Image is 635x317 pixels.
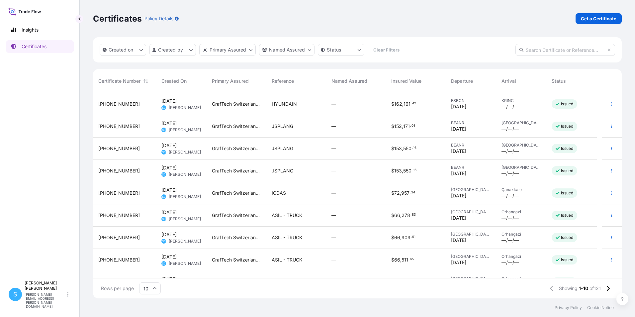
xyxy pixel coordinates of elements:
span: Created On [161,78,187,84]
a: Get a Certificate [576,13,622,24]
span: [GEOGRAPHIC_DATA] [501,120,541,126]
span: $ [391,235,394,240]
span: [PHONE_NUMBER] [98,234,140,241]
span: Çanakkale [501,187,541,192]
span: [DATE] [161,231,177,238]
span: [PHONE_NUMBER] [98,257,140,263]
span: [GEOGRAPHIC_DATA] [451,254,491,259]
span: [DATE] [161,142,177,149]
span: SC [162,171,166,178]
span: [PERSON_NAME] [169,239,201,244]
p: Issued [561,213,573,218]
span: $ [391,102,394,106]
span: GrafTech Switzerland S.A. [212,190,261,196]
span: 162 [394,102,402,106]
span: Orhangazi [501,209,541,215]
span: 153 [394,168,402,173]
span: , [400,191,401,195]
button: Sort [142,77,150,85]
span: [PHONE_NUMBER] [98,123,140,130]
span: [PERSON_NAME] [169,127,201,133]
span: —/—/— [501,126,519,132]
span: GrafTech Switzerland S.A. [212,234,261,241]
span: 03 [411,125,415,127]
span: [DATE] [451,215,466,221]
p: Certificates [93,13,142,24]
span: [GEOGRAPHIC_DATA] [501,143,541,148]
span: — [331,190,336,196]
span: HYUNDAIN [272,101,297,107]
span: GrafTech Switzerland S.A. [212,167,261,174]
span: 278 [402,213,410,218]
span: SC [162,149,166,156]
span: [DATE] [451,192,466,199]
span: . [411,236,412,238]
span: 83 [412,214,416,216]
p: Created on [109,47,134,53]
a: Insights [6,23,74,37]
span: Certificate Number [98,78,140,84]
span: [PERSON_NAME] [169,172,201,177]
p: Issued [561,190,573,196]
p: [PERSON_NAME][EMAIL_ADDRESS][PERSON_NAME][DOMAIN_NAME] [25,292,66,308]
span: [PHONE_NUMBER] [98,190,140,196]
span: $ [391,213,394,218]
span: JSPLANG [272,167,293,174]
button: distributor Filter options [199,44,256,56]
span: JSPLANG [272,123,293,130]
span: [DATE] [161,120,177,127]
span: [DATE] [451,237,466,244]
span: [GEOGRAPHIC_DATA] [451,276,491,281]
p: Issued [561,235,573,240]
span: 66 [394,213,400,218]
span: [GEOGRAPHIC_DATA] [501,165,541,170]
span: SC [162,193,166,200]
span: GrafTech Switzerland S.A. [212,145,261,152]
span: [DATE] [451,126,466,132]
span: [PHONE_NUMBER] [98,101,140,107]
p: [PERSON_NAME] [PERSON_NAME] [25,280,66,291]
span: — [331,234,336,241]
span: SC [162,216,166,222]
span: SC [162,127,166,133]
span: 16 [413,147,416,149]
span: $ [391,258,394,262]
span: Status [552,78,566,84]
span: . [412,169,413,171]
span: [PERSON_NAME] [169,150,201,155]
p: Issued [561,124,573,129]
span: SC [162,104,166,111]
span: , [402,168,403,173]
a: Cookie Notice [587,305,614,310]
span: $ [391,191,394,195]
span: [DATE] [451,170,466,177]
p: Insights [22,27,39,33]
p: Privacy Policy [555,305,582,310]
span: . [408,258,409,261]
span: 34 [411,191,415,194]
span: —/—/— [501,215,519,221]
span: , [402,146,403,151]
span: ICDAS [272,190,286,196]
span: [DATE] [161,276,177,282]
span: [PERSON_NAME] [169,216,201,222]
span: 153 [394,146,402,151]
span: [GEOGRAPHIC_DATA] [451,209,491,215]
span: — [331,257,336,263]
span: BEANR [451,165,491,170]
span: 511 [402,258,408,262]
span: [PERSON_NAME] [169,261,201,266]
p: Named Assured [269,47,305,53]
span: [PHONE_NUMBER] [98,212,140,219]
span: GrafTech Switzerland S.A. [212,123,261,130]
p: Created by [158,47,183,53]
span: Reference [272,78,294,84]
span: , [402,102,404,106]
span: —/—/— [501,259,519,266]
span: [DATE] [451,259,466,266]
p: Issued [561,146,573,151]
span: JSPLANG [272,145,293,152]
span: [DATE] [161,254,177,260]
button: cargoOwner Filter options [259,44,315,56]
span: [DATE] [161,187,177,193]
